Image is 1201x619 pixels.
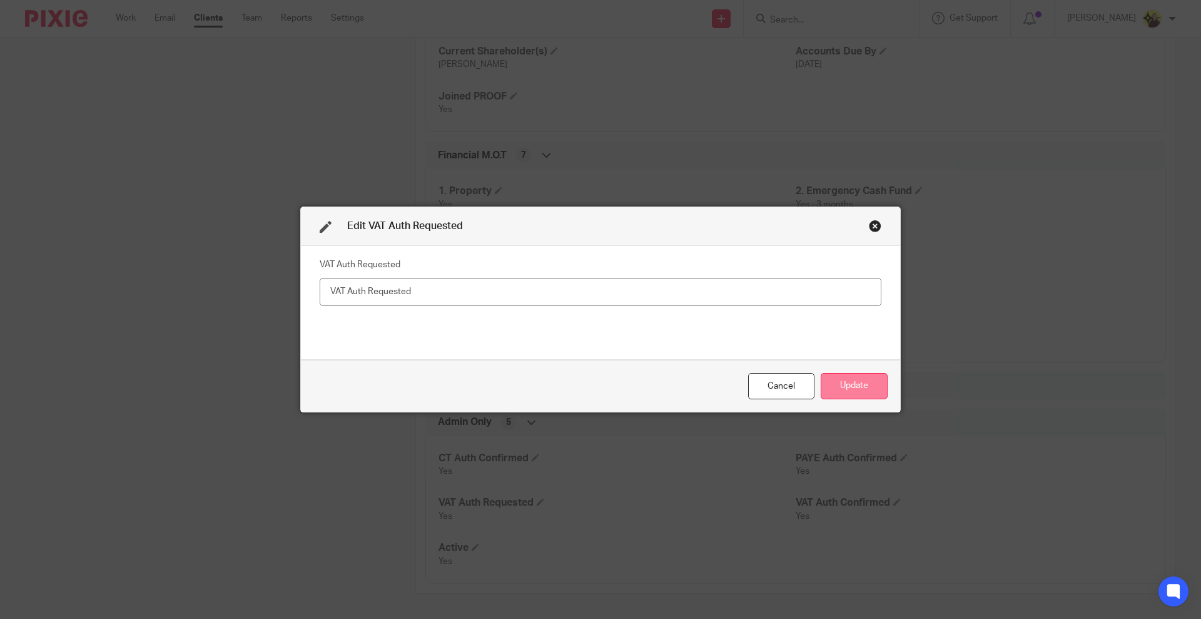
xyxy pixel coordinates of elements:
[869,220,881,232] div: Close this dialog window
[748,373,814,400] div: Close this dialog window
[347,221,463,231] span: Edit VAT Auth Requested
[320,258,400,271] label: VAT Auth Requested
[320,278,881,306] input: VAT Auth Requested
[821,373,888,400] button: Update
